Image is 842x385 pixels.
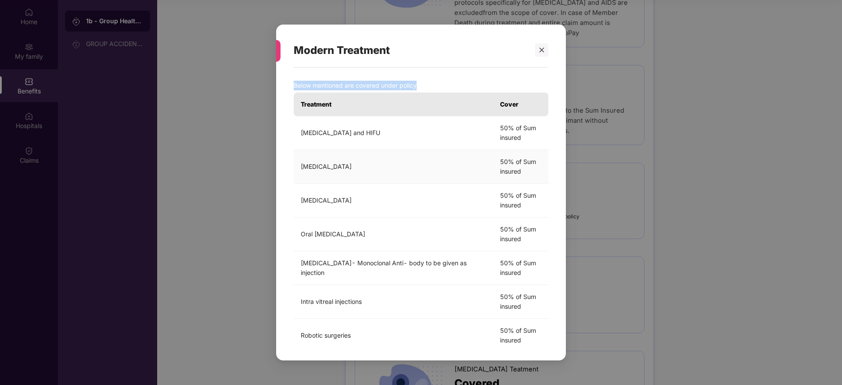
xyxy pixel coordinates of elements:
[493,150,548,184] td: 50% of Sum insured
[493,251,548,285] td: 50% of Sum insured
[493,217,548,251] td: 50% of Sum insured
[294,251,493,285] td: [MEDICAL_DATA]- Monoclonal Anti- body to be given as injection
[493,184,548,217] td: 50% of Sum insured
[493,285,548,319] td: 50% of Sum insured
[294,81,548,90] p: Below mentioned are covered under policy
[294,93,493,116] th: Treatment
[493,319,548,353] td: 50% of Sum insured
[294,319,493,353] td: Robotic surgeries
[294,217,493,251] td: Oral [MEDICAL_DATA]
[294,150,493,184] td: [MEDICAL_DATA]
[539,47,545,53] span: close
[294,33,527,68] div: Modern Treatment
[294,184,493,217] td: [MEDICAL_DATA]
[493,93,548,116] th: Cover
[294,116,493,150] td: [MEDICAL_DATA] and HIFU
[493,116,548,150] td: 50% of Sum insured
[294,285,493,319] td: Intra vitreal injections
